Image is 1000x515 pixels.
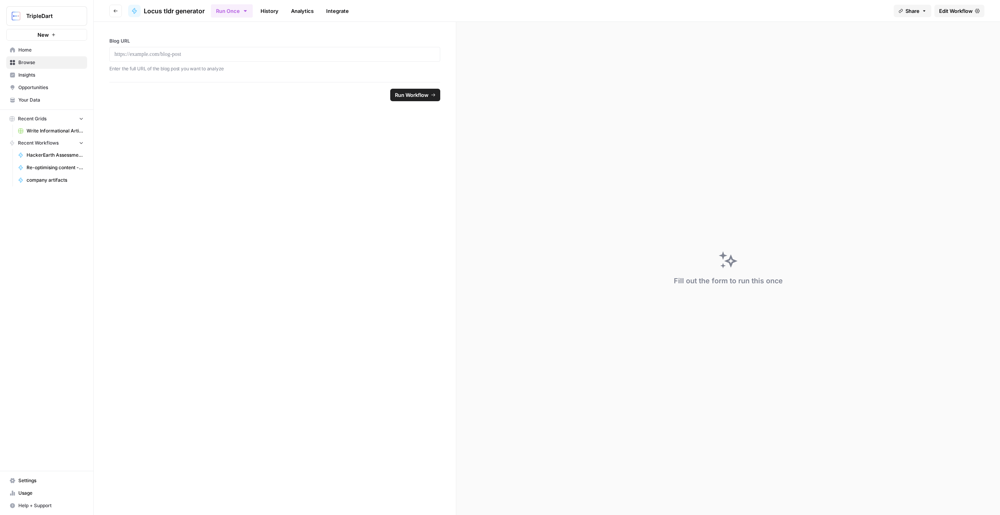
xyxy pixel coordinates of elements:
[14,161,87,174] a: Re-optimising content - revenuegrid
[211,4,253,18] button: Run Once
[18,84,84,91] span: Opportunities
[128,5,205,17] a: Locus tldr generator
[256,5,283,17] a: History
[18,59,84,66] span: Browse
[905,7,920,15] span: Share
[674,275,783,286] div: Fill out the form to run this once
[18,490,84,497] span: Usage
[6,69,87,81] a: Insights
[6,94,87,106] a: Your Data
[6,487,87,499] a: Usage
[6,81,87,94] a: Opportunities
[18,139,59,147] span: Recent Workflows
[14,174,87,186] a: company artifacts
[18,46,84,54] span: Home
[6,137,87,149] button: Recent Workflows
[390,89,440,101] button: Run Workflow
[37,31,49,39] span: New
[934,5,984,17] a: Edit Workflow
[27,127,84,134] span: Write Informational Article - AccuKnox
[6,56,87,69] a: Browse
[6,474,87,487] a: Settings
[14,125,87,137] a: Write Informational Article - AccuKnox
[18,97,84,104] span: Your Data
[6,44,87,56] a: Home
[286,5,318,17] a: Analytics
[14,149,87,161] a: HackerEarth Assessment Test | Final
[27,164,84,171] span: Re-optimising content - revenuegrid
[18,115,46,122] span: Recent Grids
[18,72,84,79] span: Insights
[6,29,87,41] button: New
[109,38,440,45] label: Blog URL
[395,91,429,99] span: Run Workflow
[6,499,87,512] button: Help + Support
[109,65,440,73] p: Enter the full URL of the blog post you want to analyze
[894,5,931,17] button: Share
[27,152,84,159] span: HackerEarth Assessment Test | Final
[27,177,84,184] span: company artifacts
[9,9,23,23] img: TripleDart Logo
[6,6,87,26] button: Workspace: TripleDart
[321,5,354,17] a: Integrate
[144,6,205,16] span: Locus tldr generator
[939,7,973,15] span: Edit Workflow
[18,477,84,484] span: Settings
[26,12,73,20] span: TripleDart
[18,502,84,509] span: Help + Support
[6,113,87,125] button: Recent Grids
